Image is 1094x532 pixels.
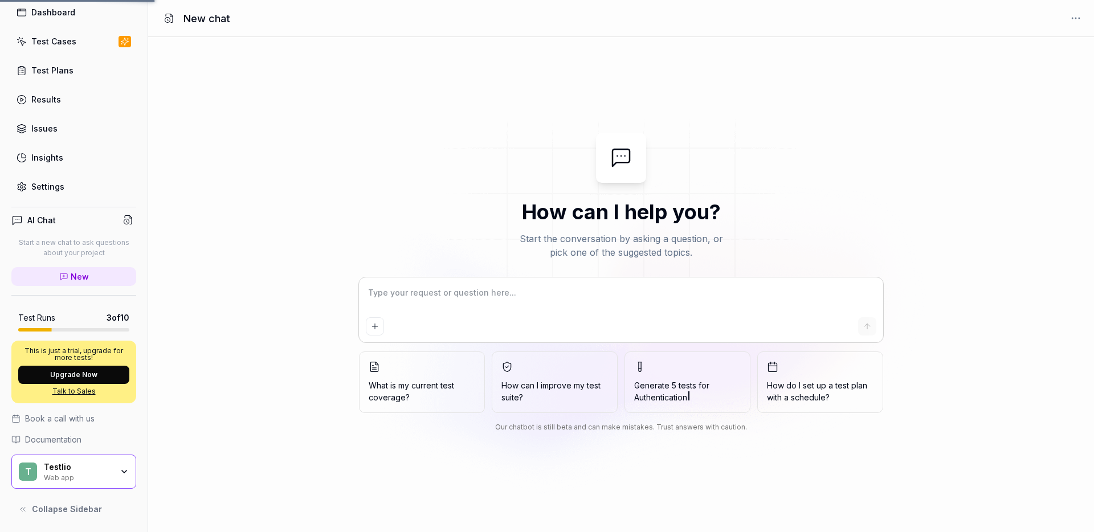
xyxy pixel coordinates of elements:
div: Our chatbot is still beta and can make mistakes. Trust answers with caution. [359,422,883,432]
span: Book a call with us [25,412,95,424]
span: New [71,271,89,283]
div: Test Cases [31,35,76,47]
span: Generate 5 tests for [634,379,741,403]
div: Testlio [44,462,112,472]
button: How do I set up a test plan with a schedule? [757,351,883,413]
a: Test Plans [11,59,136,81]
span: Authentication [634,392,687,402]
p: This is just a trial, upgrade for more tests! [18,347,129,361]
span: What is my current test coverage? [369,379,475,403]
div: Results [31,93,61,105]
a: Test Cases [11,30,136,52]
div: Settings [31,181,64,193]
a: Settings [11,175,136,198]
div: Insights [31,152,63,163]
button: Upgrade Now [18,366,129,384]
div: Dashboard [31,6,75,18]
a: Documentation [11,433,136,445]
button: How can I improve my test suite? [492,351,618,413]
a: Issues [11,117,136,140]
a: Results [11,88,136,111]
p: Start a new chat to ask questions about your project [11,238,136,258]
h5: Test Runs [18,313,55,323]
button: Add attachment [366,317,384,335]
button: What is my current test coverage? [359,351,485,413]
span: How can I improve my test suite? [501,379,608,403]
a: Book a call with us [11,412,136,424]
span: How do I set up a test plan with a schedule? [767,379,873,403]
div: Issues [31,122,58,134]
a: Talk to Sales [18,386,129,396]
span: 3 of 10 [107,312,129,324]
span: Documentation [25,433,81,445]
div: Web app [44,472,112,481]
button: Generate 5 tests forAuthentication [624,351,750,413]
a: Insights [11,146,136,169]
h4: AI Chat [27,214,56,226]
a: New [11,267,136,286]
button: Collapse Sidebar [11,498,136,521]
div: Test Plans [31,64,74,76]
span: T [19,463,37,481]
span: Collapse Sidebar [32,503,102,515]
h1: New chat [183,11,230,26]
button: TTestlioWeb app [11,455,136,489]
a: Dashboard [11,1,136,23]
